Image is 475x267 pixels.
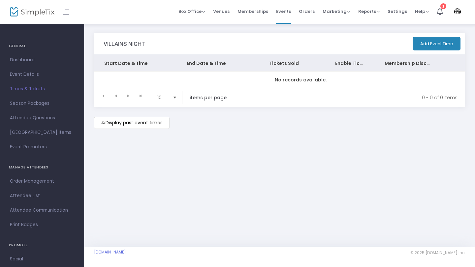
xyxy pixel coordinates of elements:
th: Enable Ticket Sales [325,55,375,72]
th: End Date & Time [177,55,259,72]
span: Event Promoters [10,143,74,151]
th: Membership Discounts [375,55,441,72]
span: Season Packages [10,99,74,108]
h4: GENERAL [9,40,75,53]
h4: MANAGE ATTENDEES [9,161,75,174]
button: Select [170,91,179,104]
h3: VILLAINS NIGHT [104,41,145,47]
span: Times & Tickets [10,85,74,93]
span: © 2025 [DOMAIN_NAME] Inc. [410,250,465,255]
span: [GEOGRAPHIC_DATA] Items [10,128,74,137]
span: Print Badges [10,221,74,229]
span: Help [415,8,429,15]
span: Marketing [323,8,350,15]
span: Reports [358,8,380,15]
span: Dashboard [10,56,74,64]
span: Event Details [10,70,74,79]
span: 10 [157,94,168,101]
span: Attendee Communication [10,206,74,215]
span: Events [276,3,291,20]
label: items per page [190,94,227,101]
th: Tickets Sold [259,55,325,72]
kendo-pager-info: 0 - 0 of 0 items [240,91,458,104]
span: Box Office [178,8,205,15]
div: 1 [440,3,446,9]
span: Settings [388,3,407,20]
span: Memberships [237,3,268,20]
span: Attendee List [10,192,74,200]
th: Start Date & Time [94,55,177,72]
span: Orders [299,3,315,20]
a: [DOMAIN_NAME] [94,250,126,255]
span: Venues [213,3,230,20]
button: Add Event Time [413,37,460,50]
m-button: Display past event times [94,117,170,129]
div: Data table [94,55,465,88]
span: Order Management [10,177,74,186]
span: Attendee Questions [10,114,74,122]
h4: PROMOTE [9,239,75,252]
span: Social [10,255,74,263]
